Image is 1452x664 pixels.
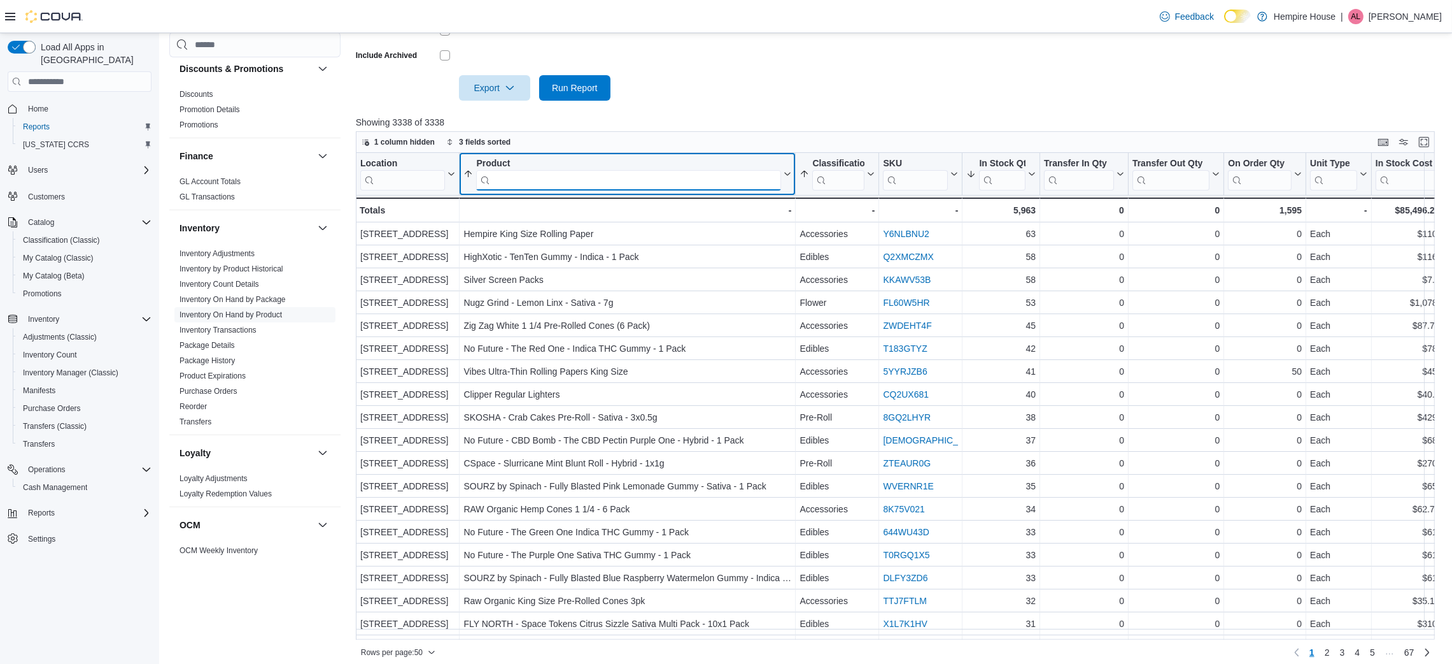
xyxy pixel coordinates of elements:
[18,383,60,398] a: Manifests
[883,229,929,239] a: Y6NLBNU2
[883,619,927,629] a: X1L7K1HV
[883,481,933,491] a: WVERNR1E
[180,264,283,274] span: Inventory by Product Historical
[3,213,157,231] button: Catalog
[23,386,55,396] span: Manifests
[1310,364,1367,379] div: Each
[1376,158,1439,191] div: In Stock Cost
[883,550,929,560] a: T0RGQ1X5
[800,295,875,310] div: Flower
[18,365,152,380] span: Inventory Manager (Classic)
[23,188,152,204] span: Customers
[23,122,50,132] span: Reports
[1376,272,1449,287] div: $7.134
[18,329,102,345] a: Adjustments (Classic)
[28,465,66,475] span: Operations
[459,75,530,101] button: Export
[883,504,924,514] a: 8K75V021
[18,233,105,248] a: Classification (Classic)
[1310,158,1367,191] button: Unit Type
[180,90,213,99] a: Discounts
[8,94,152,581] nav: Complex example
[463,295,791,310] div: Nugz Grind - Lemon Linx - Sativa - 7g
[180,192,235,202] span: GL Transactions
[180,295,286,304] a: Inventory On Hand by Package
[1340,646,1345,659] span: 3
[441,134,516,150] button: 3 fields sorted
[13,267,157,285] button: My Catalog (Beta)
[18,286,152,301] span: Promotions
[1155,4,1219,29] a: Feedback
[180,222,313,235] button: Inventory
[463,272,791,287] div: Silver Screen Packs
[1325,646,1330,659] span: 2
[1350,642,1365,663] a: Page 4 of 67
[180,192,235,201] a: GL Transactions
[800,249,875,264] div: Edibles
[374,137,435,147] span: 1 column hidden
[18,286,67,301] a: Promotions
[1044,341,1124,356] div: 0
[23,505,60,521] button: Reports
[360,272,455,287] div: [STREET_ADDRESS]
[1309,646,1315,659] span: 1
[463,318,791,333] div: Zig Zag White 1 1/4 Pre-Rolled Cones (6 Pack)
[1132,249,1220,264] div: 0
[361,647,423,658] span: Rows per page : 50
[1376,341,1449,356] div: $78.12
[180,519,201,531] h3: OCM
[1399,642,1420,663] a: Page 67 of 67
[23,162,152,178] span: Users
[13,346,157,364] button: Inventory Count
[1228,272,1302,287] div: 0
[1310,318,1367,333] div: Each
[1376,158,1439,170] div: In Stock Cost
[1132,158,1209,170] div: Transfer Out Qty
[463,226,791,242] div: Hempire King Size Rolling Paper
[180,326,257,335] a: Inventory Transactions
[360,249,455,264] div: [STREET_ADDRESS]
[169,246,341,435] div: Inventory
[36,41,152,66] span: Load All Apps in [GEOGRAPHIC_DATA]
[180,280,259,289] a: Inventory Count Details
[1370,646,1375,659] span: 5
[1310,158,1357,191] div: Unit Type
[3,530,157,548] button: Settings
[180,356,235,366] span: Package History
[1132,158,1209,191] div: Transfer Out Qty
[883,412,931,422] a: 8GQ2LHYR
[315,220,330,236] button: Inventory
[356,134,440,150] button: 1 column hidden
[883,158,948,170] div: SKU
[800,318,875,333] div: Accessories
[23,505,152,521] span: Reports
[1228,341,1302,356] div: 0
[1365,642,1380,663] a: Page 5 of 67
[1044,158,1124,191] button: Transfer In Qty
[966,272,1036,287] div: 58
[979,158,1026,170] div: In Stock Qty
[23,289,62,299] span: Promotions
[180,546,258,555] a: OCM Weekly Inventory
[360,364,455,379] div: [STREET_ADDRESS]
[1228,158,1292,191] div: On Order Qty
[18,233,152,248] span: Classification (Classic)
[1404,646,1414,659] span: 67
[18,347,82,363] a: Inventory Count
[360,226,455,242] div: [STREET_ADDRESS]
[23,350,77,360] span: Inventory Count
[18,419,92,434] a: Transfers (Classic)
[180,177,241,186] a: GL Account Totals
[18,329,152,345] span: Adjustments (Classic)
[883,252,933,262] a: Q2XMCZMX
[18,137,152,152] span: Washington CCRS
[180,120,218,130] span: Promotions
[13,364,157,382] button: Inventory Manager (Classic)
[13,417,157,435] button: Transfers (Classic)
[180,489,272,498] a: Loyalty Redemption Values
[1132,203,1220,218] div: 0
[23,332,97,342] span: Adjustments (Classic)
[883,158,958,191] button: SKU
[3,461,157,479] button: Operations
[180,340,235,350] span: Package Details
